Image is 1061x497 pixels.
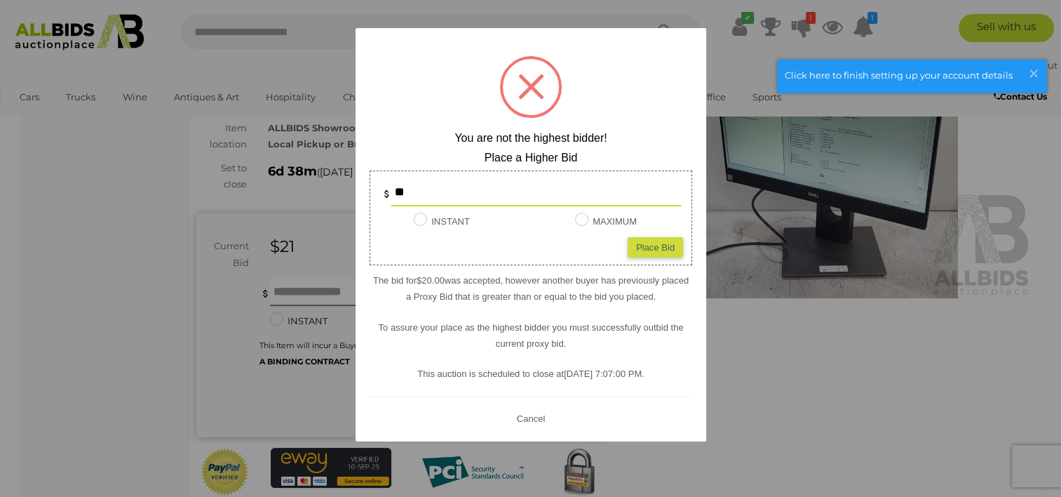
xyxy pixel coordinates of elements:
[370,152,692,164] h2: Place a Higher Bid
[370,366,692,382] p: This auction is scheduled to close at .
[628,237,683,258] div: Place Bid
[370,272,692,305] p: The bid for was accepted, however another buyer has previously placed a Proxy Bid that is greater...
[564,369,642,379] span: [DATE] 7:07:00 PM
[1027,60,1040,87] span: ×
[370,319,692,352] p: To assure your place as the highest bidder you must successfully outbid the current proxy bid.
[575,213,637,230] label: MAXIMUM
[417,275,445,286] span: $20.00
[370,132,692,145] h2: You are not the highest bidder!
[414,213,470,230] label: INSTANT
[512,410,548,428] button: Cancel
